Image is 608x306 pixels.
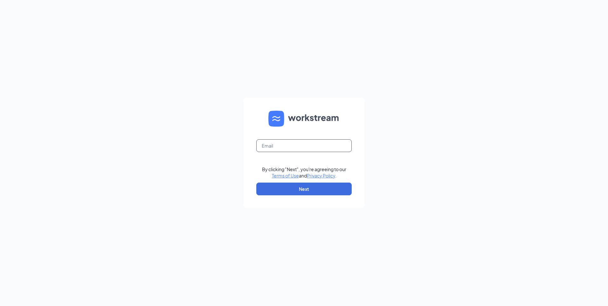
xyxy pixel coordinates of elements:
a: Terms of Use [272,173,299,178]
div: By clicking "Next", you're agreeing to our and . [262,166,346,179]
img: WS logo and Workstream text [268,111,340,127]
input: Email [256,139,352,152]
a: Privacy Policy [307,173,335,178]
button: Next [256,183,352,195]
